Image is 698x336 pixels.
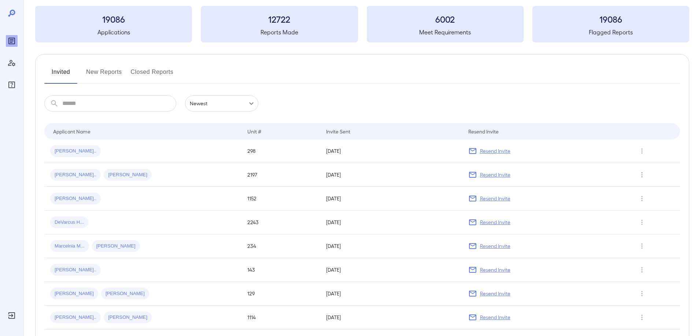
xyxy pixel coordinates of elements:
[50,314,101,321] span: [PERSON_NAME]..
[6,35,18,47] div: Reports
[480,171,510,178] p: Resend Invite
[50,267,101,273] span: [PERSON_NAME]..
[480,195,510,202] p: Resend Invite
[44,66,77,84] button: Invited
[480,290,510,297] p: Resend Invite
[50,148,101,155] span: [PERSON_NAME]..
[636,216,648,228] button: Row Actions
[104,314,152,321] span: [PERSON_NAME]
[532,28,689,37] h5: Flagged Reports
[86,66,122,84] button: New Reports
[480,314,510,321] p: Resend Invite
[50,195,101,202] span: [PERSON_NAME]..
[636,288,648,299] button: Row Actions
[320,258,462,282] td: [DATE]
[50,243,89,250] span: Marcelnia M...
[241,163,320,187] td: 2197
[636,145,648,157] button: Row Actions
[480,219,510,226] p: Resend Invite
[320,211,462,234] td: [DATE]
[53,127,91,136] div: Applicant Name
[35,6,689,42] summary: 19086Applications12722Reports Made6002Meet Requirements19086Flagged Reports
[241,282,320,306] td: 129
[480,242,510,250] p: Resend Invite
[532,13,689,25] h3: 19086
[367,28,524,37] h5: Meet Requirements
[6,310,18,321] div: Log Out
[101,290,149,297] span: [PERSON_NAME]
[50,171,101,178] span: [PERSON_NAME]..
[636,312,648,323] button: Row Actions
[636,193,648,204] button: Row Actions
[247,127,261,136] div: Unit #
[480,266,510,273] p: Resend Invite
[241,234,320,258] td: 234
[185,95,258,112] div: Newest
[320,139,462,163] td: [DATE]
[201,13,358,25] h3: 12722
[320,234,462,258] td: [DATE]
[92,243,140,250] span: [PERSON_NAME]
[326,127,350,136] div: Invite Sent
[320,163,462,187] td: [DATE]
[35,28,192,37] h5: Applications
[241,258,320,282] td: 143
[320,306,462,329] td: [DATE]
[50,290,98,297] span: [PERSON_NAME]
[104,171,152,178] span: [PERSON_NAME]
[50,219,88,226] span: DeVarcus H...
[201,28,358,37] h5: Reports Made
[131,66,174,84] button: Closed Reports
[636,169,648,181] button: Row Actions
[241,211,320,234] td: 2243
[367,13,524,25] h3: 6002
[6,79,18,91] div: FAQ
[468,127,499,136] div: Resend Invite
[35,13,192,25] h3: 19086
[636,240,648,252] button: Row Actions
[320,187,462,211] td: [DATE]
[320,282,462,306] td: [DATE]
[241,306,320,329] td: 1114
[241,187,320,211] td: 1152
[480,147,510,155] p: Resend Invite
[241,139,320,163] td: 298
[6,57,18,69] div: Manage Users
[636,264,648,276] button: Row Actions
